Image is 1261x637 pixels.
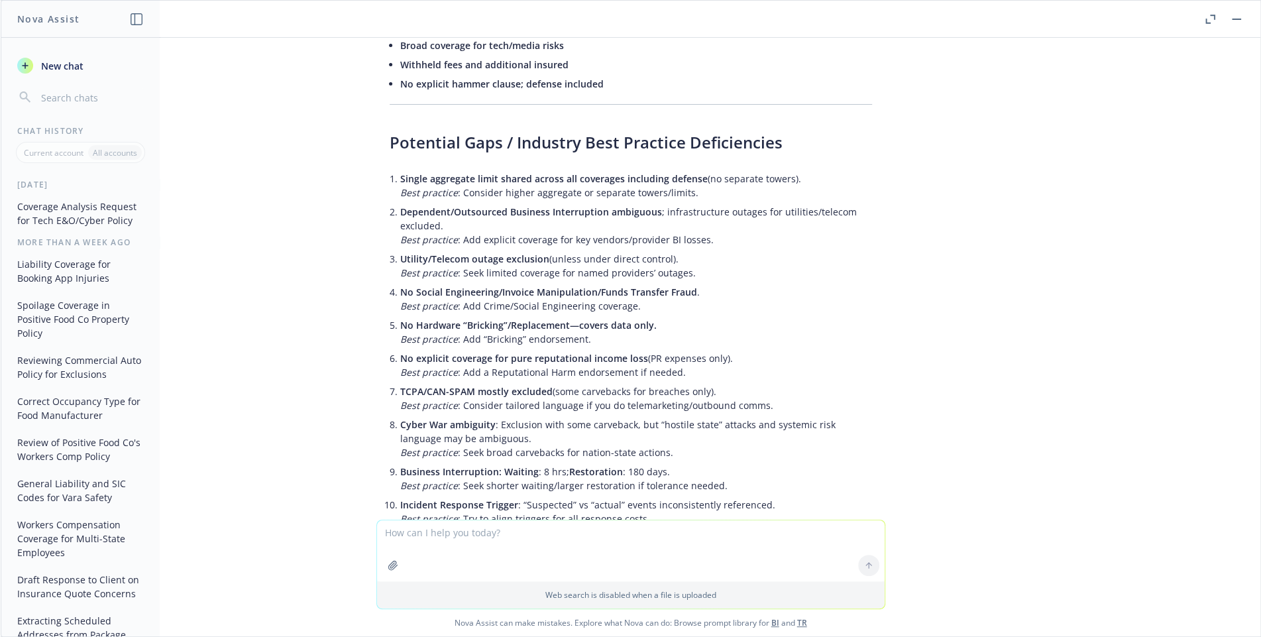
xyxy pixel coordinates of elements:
[400,253,549,265] span: Utility/Telecom outage exclusion
[12,349,149,385] button: Reviewing Commercial Auto Policy for Exclusions
[400,333,458,345] em: Best practice
[12,390,149,426] button: Correct Occupancy Type for Food Manufacturer
[24,147,83,158] p: Current account
[12,54,149,78] button: New chat
[400,205,872,247] p: ; infrastructure outages for utilities/telecom excluded. : Add explicit coverage for key vendors/...
[1,237,160,248] div: More than a week ago
[400,498,518,511] span: Incident Response Trigger
[400,418,872,459] p: : Exclusion with some carveback, but “hostile state” attacks and systemic risk language may be am...
[400,446,458,459] em: Best practice
[12,196,149,231] button: Coverage Analysis Request for Tech E&O/Cyber Policy
[400,39,564,52] span: Broad coverage for tech/media risks
[1,179,160,190] div: [DATE]
[400,172,872,200] p: (no separate towers). : Consider higher aggregate or separate towers/limits.
[400,498,872,526] p: : “Suspected” vs “actual” events inconsistently referenced. : Try to align triggers for all respo...
[400,205,662,218] span: Dependent/Outsourced Business Interruption ambiguous
[569,465,623,478] span: Restoration
[400,186,458,199] em: Best practice
[400,319,657,331] span: No Hardware “Bricking”/Replacement—covers data only.
[400,465,539,478] span: Business Interruption: Waiting
[400,479,458,492] em: Best practice
[400,418,496,431] span: Cyber War ambiguity
[17,12,80,26] h1: Nova Assist
[12,432,149,467] button: Review of Positive Food Co's Workers Comp Policy
[400,366,458,378] em: Best practice
[12,569,149,605] button: Draft Response to Client on Insurance Quote Concerns
[400,318,872,346] p: : Add “Bricking” endorsement.
[400,58,569,71] span: Withheld fees and additional insured
[1,125,160,137] div: Chat History
[400,286,697,298] span: No Social Engineering/Invoice Manipulation/Funds Transfer Fraud
[400,266,458,279] em: Best practice
[797,617,807,628] a: TR
[400,352,648,365] span: No explicit coverage for pure reputational income loss
[400,285,872,313] p: . : Add Crime/Social Engineering coverage.
[12,253,149,289] button: Liability Coverage for Booking App Injuries
[12,294,149,344] button: Spoilage Coverage in Positive Food Co Property Policy
[12,473,149,508] button: General Liability and SIC Codes for Vara Safety
[6,609,1255,636] span: Nova Assist can make mistakes. Explore what Nova can do: Browse prompt library for and
[400,351,872,379] p: (PR expenses only). : Add a Reputational Harm endorsement if needed.
[93,147,137,158] p: All accounts
[400,384,872,412] p: (some carvebacks for breaches only). : Consider tailored language if you do telemarketing/outboun...
[400,512,458,525] em: Best practice
[12,514,149,563] button: Workers Compensation Coverage for Multi-State Employees
[400,300,458,312] em: Best practice
[38,59,83,73] span: New chat
[400,465,872,492] p: : 8 hrs; : 180 days. : Seek shorter waiting/larger restoration if tolerance needed.
[400,385,553,398] span: TCPA/CAN-SPAM mostly excluded
[385,589,877,601] p: Web search is disabled when a file is uploaded
[400,399,458,412] em: Best practice
[400,233,458,246] em: Best practice
[390,131,872,154] h3: Potential Gaps / Industry Best Practice Deficiencies
[38,88,144,107] input: Search chats
[771,617,779,628] a: BI
[400,172,708,185] span: Single aggregate limit shared across all coverages including defense
[400,78,604,90] span: No explicit hammer clause; defense included
[400,252,872,280] p: (unless under direct control). : Seek limited coverage for named providers’ outages.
